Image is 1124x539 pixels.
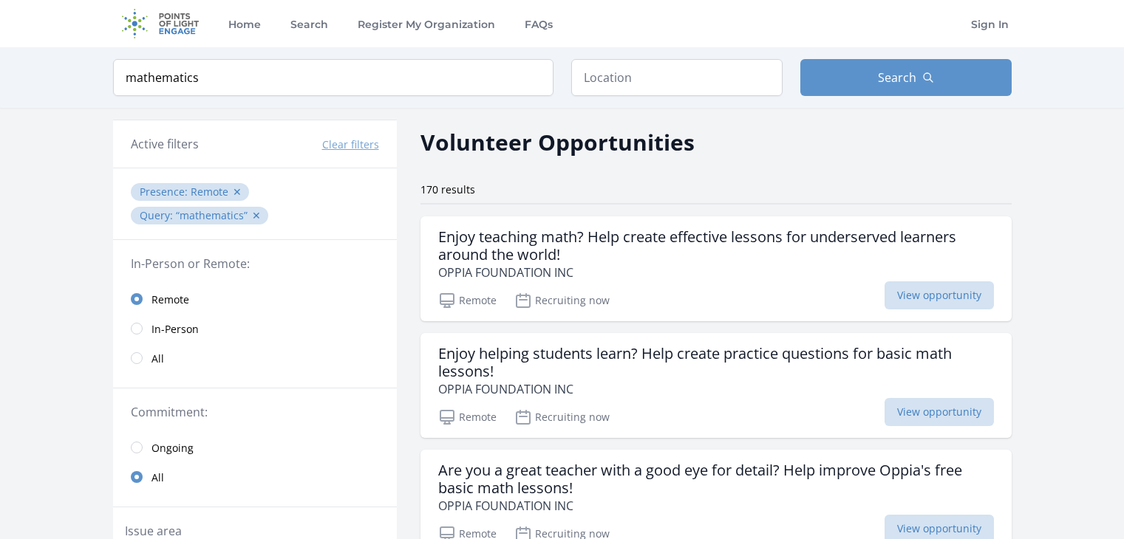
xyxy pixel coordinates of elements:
span: 170 results [420,182,475,196]
button: Clear filters [322,137,379,152]
span: Remote [191,185,228,199]
span: Search [878,69,916,86]
button: ✕ [233,185,242,199]
button: Search [800,59,1012,96]
button: ✕ [252,208,261,223]
p: Remote [438,292,497,309]
a: Enjoy helping students learn? Help create practice questions for basic math lessons! OPPIA FOUNDA... [420,333,1012,438]
h3: Are you a great teacher with a good eye for detail? Help improve Oppia's free basic math lessons! [438,461,994,497]
span: Ongoing [151,441,194,456]
h3: Enjoy helping students learn? Help create practice questions for basic math lessons! [438,345,994,380]
a: All [113,462,397,492]
p: Recruiting now [514,408,610,426]
h3: Enjoy teaching math? Help create effective lessons for underserved learners around the world! [438,228,994,264]
input: Keyword [113,59,554,96]
span: View opportunity [885,281,994,309]
span: All [151,470,164,485]
span: Query : [140,208,176,222]
a: Remote [113,284,397,314]
legend: In-Person or Remote: [131,255,379,272]
a: Ongoing [113,433,397,462]
p: OPPIA FOUNDATION INC [438,264,994,281]
span: Remote [151,292,189,307]
span: In-Person [151,322,199,337]
p: OPPIA FOUNDATION INC [438,380,994,398]
p: Recruiting now [514,292,610,309]
h2: Volunteer Opportunities [420,126,695,159]
span: All [151,351,164,366]
legend: Commitment: [131,403,379,421]
span: View opportunity [885,398,994,426]
a: In-Person [113,314,397,343]
a: Enjoy teaching math? Help create effective lessons for underserved learners around the world! OPP... [420,216,1012,321]
p: OPPIA FOUNDATION INC [438,497,994,515]
h3: Active filters [131,135,199,153]
q: mathematics [176,208,248,222]
span: Presence : [140,185,191,199]
p: Remote [438,408,497,426]
input: Location [571,59,783,96]
a: All [113,343,397,373]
